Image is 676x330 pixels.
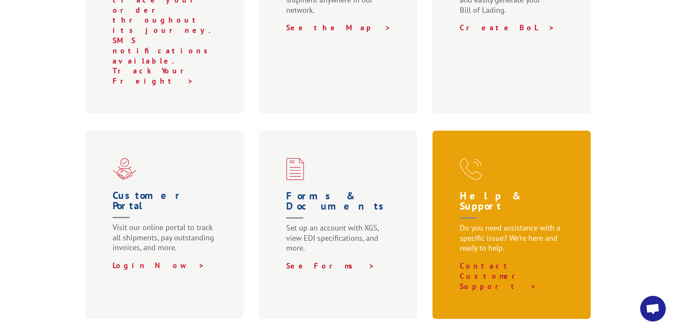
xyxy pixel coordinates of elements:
p: Visit our online portal to track all shipments, pay outstanding invoices, and more. [113,222,220,260]
a: Track Your Freight > [113,66,196,86]
img: xgs-icon-partner-red (1) [113,158,136,180]
div: Open chat [640,296,666,321]
p: Do you need assistance with a specific issue? We’re here and ready to help. [460,223,567,261]
h1: Forms & Documents [286,191,394,223]
a: Contact Customer Support > [460,261,537,291]
a: Login Now > [113,260,205,270]
a: Create BoL > [460,23,555,32]
h1: Customer Portal [113,190,220,222]
p: Set up an account with XGS, view EDI specifications, and more. [286,223,394,261]
a: See Forms > [286,261,375,271]
h1: Help & Support [460,191,567,223]
a: See the Map > [286,23,391,32]
img: xgs-icon-help-and-support-red [460,158,482,180]
img: xgs-icon-credit-financing-forms-red [286,158,304,180]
